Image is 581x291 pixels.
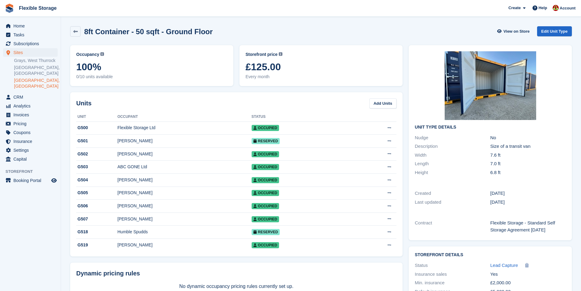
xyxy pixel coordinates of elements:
[5,169,61,175] span: Storefront
[117,164,252,170] div: ABC GONE Ltd
[246,61,396,72] span: £125.00
[13,102,50,110] span: Analytics
[13,119,50,128] span: Pricing
[252,164,279,170] span: Occupied
[252,125,279,131] span: Occupied
[252,242,279,248] span: Occupied
[279,52,282,56] img: icon-info-grey-7440780725fd019a000dd9b08b2336e03edf1995a4989e88bcd33f0948082b44.svg
[252,151,279,157] span: Occupied
[3,176,58,185] a: menu
[5,4,14,13] img: stora-icon-8386f47178a22dfd0bd8f6a31ec36ba5ce8667c1dd55bd0f319d3a0aa187defe.svg
[3,128,58,137] a: menu
[539,5,547,11] span: Help
[13,146,50,155] span: Settings
[13,176,50,185] span: Booking Portal
[76,125,117,131] div: G500
[504,28,530,35] span: View on Store
[3,119,58,128] a: menu
[490,262,518,269] a: Lead Capture
[415,220,490,233] div: Contract
[13,137,50,146] span: Insurance
[415,253,566,257] h2: Storefront Details
[76,164,117,170] div: G503
[3,93,58,101] a: menu
[490,160,566,167] div: 7.0 ft
[3,48,58,57] a: menu
[3,137,58,146] a: menu
[117,190,252,196] div: [PERSON_NAME]
[415,125,566,130] h2: Unit Type details
[252,112,352,122] th: Status
[490,143,566,150] div: Size of a transit van
[76,151,117,157] div: G502
[13,111,50,119] span: Invoices
[560,5,576,11] span: Account
[14,78,58,89] a: [GEOGRAPHIC_DATA], [GEOGRAPHIC_DATA]
[415,279,490,286] div: Min. insurance
[76,138,117,144] div: G501
[100,52,104,56] img: icon-info-grey-7440780725fd019a000dd9b08b2336e03edf1995a4989e88bcd33f0948082b44.svg
[508,5,521,11] span: Create
[76,177,117,183] div: G504
[252,177,279,183] span: Occupied
[76,242,117,248] div: G519
[490,220,566,233] div: Flexible Storage - Standard Self Storage Agreement [DATE]
[490,199,566,206] div: [DATE]
[3,22,58,30] a: menu
[246,51,278,58] span: Storefront price
[369,98,396,108] a: Add Units
[117,203,252,209] div: [PERSON_NAME]
[3,155,58,163] a: menu
[76,51,99,58] span: Occupancy
[117,177,252,183] div: [PERSON_NAME]
[3,146,58,155] a: menu
[14,58,58,64] a: Grays, West Thurrock
[3,111,58,119] a: menu
[3,102,58,110] a: menu
[490,134,566,141] div: No
[3,39,58,48] a: menu
[13,155,50,163] span: Capital
[117,138,252,144] div: [PERSON_NAME]
[76,112,117,122] th: Unit
[117,229,252,235] div: Humble Spudds
[246,74,396,80] span: Every month
[13,31,50,39] span: Tasks
[117,151,252,157] div: [PERSON_NAME]
[84,27,213,36] h2: 8ft Container - 50 sqft - Ground Floor
[50,177,58,184] a: Preview store
[13,39,50,48] span: Subscriptions
[415,143,490,150] div: Description
[415,190,490,197] div: Created
[252,216,279,222] span: Occupied
[76,99,91,108] h2: Units
[13,128,50,137] span: Coupons
[117,216,252,222] div: [PERSON_NAME]
[14,65,58,76] a: [GEOGRAPHIC_DATA], [GEOGRAPHIC_DATA]
[490,190,566,197] div: [DATE]
[415,169,490,176] div: Height
[490,271,566,278] div: Yes
[537,26,572,36] a: Edit Unit Type
[3,31,58,39] a: menu
[76,190,117,196] div: G505
[13,22,50,30] span: Home
[252,190,279,196] span: Occupied
[553,5,559,11] img: David Jones
[490,279,566,286] div: £2,000.00
[13,48,50,57] span: Sites
[76,61,227,72] span: 100%
[445,51,536,120] img: IMG_3988.jpeg
[76,216,117,222] div: G507
[76,74,227,80] span: 0/10 units available
[117,242,252,248] div: [PERSON_NAME]
[490,152,566,159] div: 7.6 ft
[76,283,396,290] p: No dynamic occupancy pricing rules currently set up.
[415,134,490,141] div: Nudge
[117,125,252,131] div: Flexible Storage Ltd
[76,203,117,209] div: G506
[252,229,280,235] span: Reserved
[497,26,532,36] a: View on Store
[76,269,396,278] div: Dynamic pricing rules
[13,93,50,101] span: CRM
